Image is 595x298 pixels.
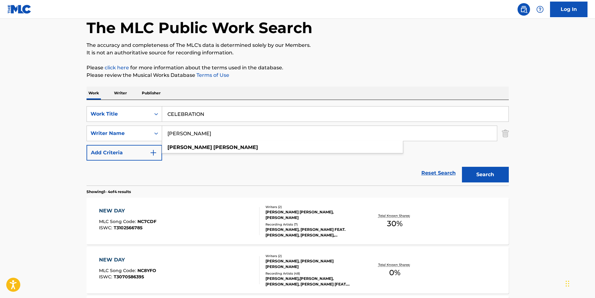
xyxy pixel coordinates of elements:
div: [PERSON_NAME], [PERSON_NAME] [PERSON_NAME] [265,258,360,270]
span: MLC Song Code : [99,268,137,273]
div: NEW DAY [99,256,156,264]
p: Publisher [140,87,162,100]
div: Writers ( 2 ) [265,205,360,209]
span: NC8YFO [137,268,156,273]
button: Search [462,167,509,182]
div: Writer Name [91,130,147,137]
strong: [PERSON_NAME] [167,144,212,150]
p: The accuracy and completeness of The MLC's data is determined solely by our Members. [87,42,509,49]
div: [PERSON_NAME], [PERSON_NAME] FEAT. [PERSON_NAME], [PERSON_NAME], [PERSON_NAME];[PERSON_NAME], [PE... [265,227,360,238]
h1: The MLC Public Work Search [87,18,312,37]
a: Log In [550,2,588,17]
p: Please review the Musical Works Database [87,72,509,79]
img: help [536,6,544,13]
a: Reset Search [418,166,459,180]
span: NC7CDF [137,219,156,224]
span: T3102566785 [114,225,142,231]
a: click here [105,65,129,71]
img: 9d2ae6d4665cec9f34b9.svg [150,149,157,156]
div: Recording Artists ( 48 ) [265,271,360,276]
div: Writers ( 2 ) [265,254,360,258]
div: [PERSON_NAME] [PERSON_NAME], [PERSON_NAME] [265,209,360,221]
div: Work Title [91,110,147,118]
iframe: Chat Widget [564,268,595,298]
a: Public Search [518,3,530,16]
a: Terms of Use [195,72,229,78]
form: Search Form [87,106,509,186]
span: ISWC : [99,274,114,280]
p: Writer [112,87,129,100]
div: NEW DAY [99,207,156,215]
div: Help [534,3,546,16]
span: 30 % [387,218,403,229]
button: Add Criteria [87,145,162,161]
span: 0 % [389,267,400,278]
p: Total Known Shares: [378,213,412,218]
span: MLC Song Code : [99,219,137,224]
div: Recording Artists ( 7 ) [265,222,360,227]
strong: [PERSON_NAME] [213,144,258,150]
div: Drag [566,274,569,293]
img: Delete Criterion [502,126,509,141]
p: Total Known Shares: [378,262,412,267]
span: T3070586395 [114,274,144,280]
a: NEW DAYMLC Song Code:NC8YFOISWC:T3070586395Writers (2)[PERSON_NAME], [PERSON_NAME] [PERSON_NAME]R... [87,247,509,294]
p: Please for more information about the terms used in the database. [87,64,509,72]
img: search [520,6,528,13]
span: ISWC : [99,225,114,231]
a: NEW DAYMLC Song Code:NC7CDFISWC:T3102566785Writers (2)[PERSON_NAME] [PERSON_NAME], [PERSON_NAME]R... [87,198,509,245]
div: [PERSON_NAME],[PERSON_NAME], [PERSON_NAME], [PERSON_NAME] [FEAT. [PERSON_NAME]], [PERSON_NAME], [... [265,276,360,287]
p: Showing 1 - 4 of 4 results [87,189,131,195]
img: MLC Logo [7,5,32,14]
p: Work [87,87,101,100]
p: It is not an authoritative source for recording information. [87,49,509,57]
